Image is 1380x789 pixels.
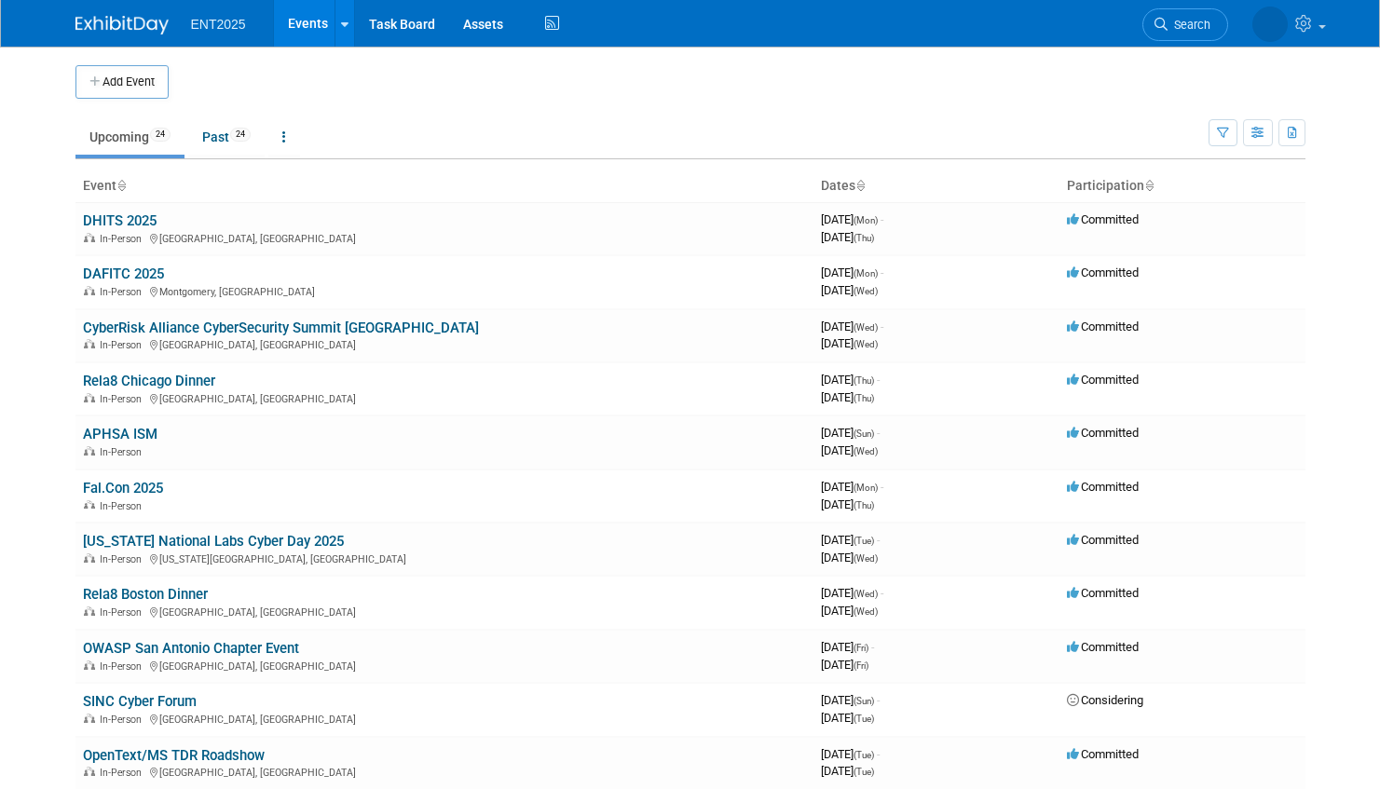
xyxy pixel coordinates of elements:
img: Rose Bodin [1252,7,1288,42]
span: [DATE] [821,533,880,547]
a: CyberRisk Alliance CyberSecurity Summit [GEOGRAPHIC_DATA] [83,320,479,336]
div: Montgomery, [GEOGRAPHIC_DATA] [83,283,806,298]
a: DHITS 2025 [83,212,157,229]
span: (Tue) [854,750,874,760]
span: [DATE] [821,693,880,707]
span: (Thu) [854,393,874,403]
div: [GEOGRAPHIC_DATA], [GEOGRAPHIC_DATA] [83,230,806,245]
span: Committed [1067,533,1139,547]
span: (Tue) [854,714,874,724]
img: In-Person Event [84,500,95,510]
a: Sort by Participation Type [1144,178,1154,193]
span: (Thu) [854,233,874,243]
div: [GEOGRAPHIC_DATA], [GEOGRAPHIC_DATA] [83,390,806,405]
span: [DATE] [821,265,883,279]
span: Search [1168,18,1210,32]
span: [DATE] [821,283,878,297]
a: Upcoming24 [75,119,184,155]
a: [US_STATE] National Labs Cyber Day 2025 [83,533,344,550]
th: Event [75,170,813,202]
span: - [877,693,880,707]
span: [DATE] [821,373,880,387]
img: In-Person Event [84,553,95,563]
div: [GEOGRAPHIC_DATA], [GEOGRAPHIC_DATA] [83,658,806,673]
span: (Mon) [854,483,878,493]
img: In-Person Event [84,767,95,776]
span: Committed [1067,212,1139,226]
span: [DATE] [821,658,868,672]
span: [DATE] [821,336,878,350]
img: In-Person Event [84,660,95,670]
span: - [877,373,880,387]
span: Committed [1067,320,1139,333]
a: Sort by Event Name [116,178,126,193]
span: (Fri) [854,643,868,653]
a: Fal.Con 2025 [83,480,163,497]
span: [DATE] [821,390,874,404]
span: [DATE] [821,230,874,244]
a: Past24 [188,119,265,155]
span: [DATE] [821,586,883,600]
img: In-Person Event [84,339,95,348]
span: In-Person [100,660,147,673]
th: Dates [813,170,1059,202]
span: (Thu) [854,500,874,510]
a: Sort by Start Date [855,178,865,193]
span: (Wed) [854,553,878,564]
img: In-Person Event [84,286,95,295]
a: OpenText/MS TDR Roadshow [83,747,265,764]
span: - [871,640,874,654]
span: Committed [1067,747,1139,761]
span: Considering [1067,693,1143,707]
span: (Mon) [854,215,878,225]
span: 24 [150,128,171,142]
span: [DATE] [821,426,880,440]
img: In-Person Event [84,393,95,402]
span: In-Person [100,500,147,512]
img: ExhibitDay [75,16,169,34]
button: Add Event [75,65,169,99]
span: [DATE] [821,551,878,565]
span: In-Person [100,233,147,245]
span: - [881,586,883,600]
div: [GEOGRAPHIC_DATA], [GEOGRAPHIC_DATA] [83,764,806,779]
span: In-Person [100,606,147,619]
span: In-Person [100,393,147,405]
img: In-Person Event [84,714,95,723]
span: (Tue) [854,767,874,777]
span: In-Person [100,286,147,298]
span: Committed [1067,480,1139,494]
span: [DATE] [821,443,878,457]
span: - [881,212,883,226]
div: [GEOGRAPHIC_DATA], [GEOGRAPHIC_DATA] [83,711,806,726]
a: DAFITC 2025 [83,265,164,282]
span: [DATE] [821,212,883,226]
span: - [881,265,883,279]
img: In-Person Event [84,606,95,616]
span: In-Person [100,553,147,565]
span: ENT2025 [191,17,246,32]
span: - [881,480,883,494]
span: [DATE] [821,320,883,333]
span: [DATE] [821,764,874,778]
span: - [877,426,880,440]
span: In-Person [100,339,147,351]
img: In-Person Event [84,446,95,456]
span: (Mon) [854,268,878,279]
a: Rela8 Chicago Dinner [83,373,215,389]
div: [GEOGRAPHIC_DATA], [GEOGRAPHIC_DATA] [83,604,806,619]
span: [DATE] [821,747,880,761]
span: (Wed) [854,606,878,617]
span: 24 [230,128,251,142]
span: (Sun) [854,696,874,706]
a: Search [1142,8,1228,41]
span: In-Person [100,767,147,779]
div: [GEOGRAPHIC_DATA], [GEOGRAPHIC_DATA] [83,336,806,351]
span: (Wed) [854,339,878,349]
span: (Wed) [854,446,878,456]
span: Committed [1067,640,1139,654]
span: - [877,747,880,761]
span: Committed [1067,373,1139,387]
span: [DATE] [821,640,874,654]
a: APHSA ISM [83,426,157,442]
